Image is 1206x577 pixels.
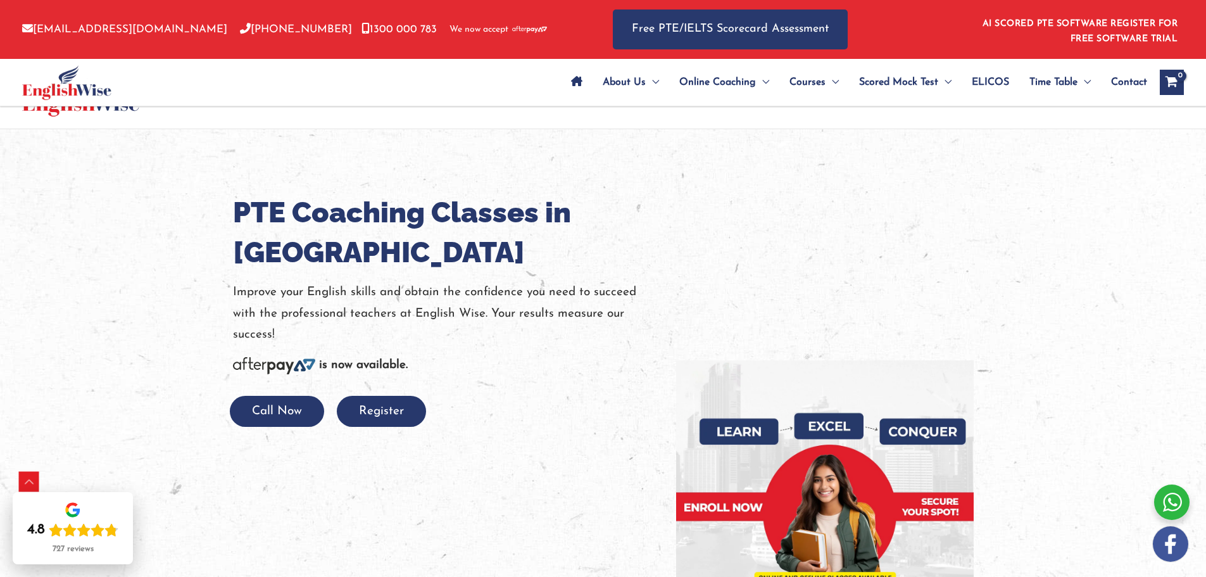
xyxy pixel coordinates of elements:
[53,544,94,554] div: 727 reviews
[27,521,118,539] div: Rating: 4.8 out of 5
[361,24,437,35] a: 1300 000 783
[22,65,111,100] img: cropped-ew-logo
[603,60,646,105] span: About Us
[1101,60,1147,105] a: Contact
[240,24,352,35] a: [PHONE_NUMBER]
[319,359,408,371] b: is now available.
[1153,526,1188,562] img: white-facebook.png
[337,396,426,427] button: Register
[233,282,657,345] p: Improve your English skills and obtain the confidence you need to succeed with the professional t...
[1111,60,1147,105] span: Contact
[962,60,1019,105] a: ELICOS
[233,193,657,272] h1: PTE Coaching Classes in [GEOGRAPHIC_DATA]
[512,26,547,33] img: Afterpay-Logo
[1077,60,1091,105] span: Menu Toggle
[1019,60,1101,105] a: Time TableMenu Toggle
[561,60,1147,105] nav: Site Navigation: Main Menu
[679,60,756,105] span: Online Coaching
[779,60,849,105] a: CoursesMenu Toggle
[756,60,769,105] span: Menu Toggle
[826,60,839,105] span: Menu Toggle
[230,396,324,427] button: Call Now
[859,60,938,105] span: Scored Mock Test
[972,60,1009,105] span: ELICOS
[613,10,848,49] a: Free PTE/IELTS Scorecard Assessment
[938,60,952,105] span: Menu Toggle
[789,60,826,105] span: Courses
[337,405,426,417] a: Register
[983,19,1178,44] a: AI SCORED PTE SOFTWARE REGISTER FOR FREE SOFTWARE TRIAL
[849,60,962,105] a: Scored Mock TestMenu Toggle
[975,9,1184,50] aside: Header Widget 1
[230,405,324,417] a: Call Now
[22,24,227,35] a: [EMAIL_ADDRESS][DOMAIN_NAME]
[669,60,779,105] a: Online CoachingMenu Toggle
[646,60,659,105] span: Menu Toggle
[27,521,45,539] div: 4.8
[593,60,669,105] a: About UsMenu Toggle
[1160,70,1184,95] a: View Shopping Cart, empty
[233,357,315,374] img: Afterpay-Logo
[1029,60,1077,105] span: Time Table
[449,23,508,36] span: We now accept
